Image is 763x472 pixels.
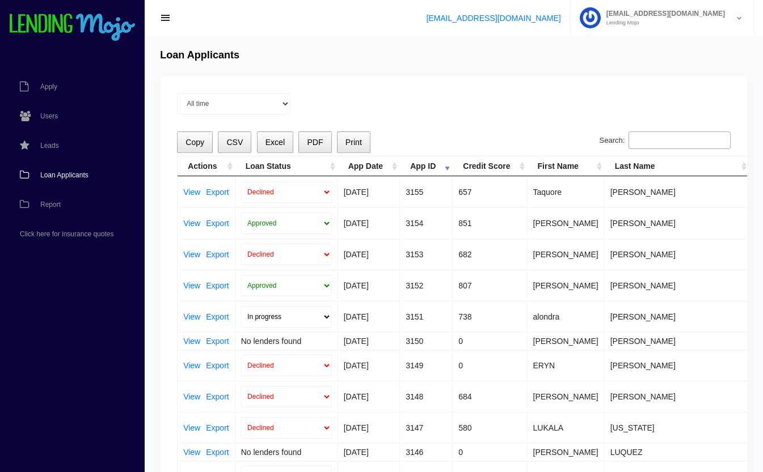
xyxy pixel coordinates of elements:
a: Export [206,188,229,196]
input: Search: [629,131,731,150]
span: CSV [226,138,243,147]
a: Export [206,219,229,227]
a: View [183,362,200,369]
a: Export [206,393,229,401]
a: Export [206,337,229,345]
td: 3151 [400,301,453,332]
button: Copy [177,131,213,154]
span: Copy [186,138,204,147]
td: [PERSON_NAME] [528,332,605,350]
th: Loan Status: activate to sort column ascending [235,156,338,176]
td: [PERSON_NAME] [605,332,749,350]
a: Export [206,448,229,456]
td: 738 [453,301,527,332]
th: Actions: activate to sort column ascending [178,156,235,176]
td: [PERSON_NAME] [528,270,605,301]
a: View [183,282,200,290]
td: [PERSON_NAME] [605,301,749,332]
a: View [183,393,200,401]
td: 3150 [400,332,453,350]
button: Excel [257,131,294,154]
th: First Name: activate to sort column ascending [528,156,605,176]
label: Search: [600,131,731,150]
td: 657 [453,176,527,207]
img: logo-small.png [9,14,136,42]
span: Apply [40,83,57,90]
a: [EMAIL_ADDRESS][DOMAIN_NAME] [426,14,560,23]
td: [DATE] [338,301,400,332]
button: Print [337,131,370,154]
a: View [183,250,200,258]
td: [DATE] [338,239,400,270]
td: 3146 [400,443,453,461]
td: [PERSON_NAME] [528,443,605,461]
a: Export [206,424,229,432]
a: Export [206,313,229,321]
td: No lenders found [235,332,338,350]
a: View [183,188,200,196]
a: View [183,313,200,321]
td: 807 [453,270,527,301]
th: Credit Score: activate to sort column ascending [453,156,527,176]
td: 0 [453,443,527,461]
td: 684 [453,381,527,412]
th: App ID: activate to sort column ascending [400,156,453,176]
td: 0 [453,350,527,381]
span: Users [40,113,58,120]
td: [DATE] [338,381,400,412]
td: [DATE] [338,412,400,443]
td: 3154 [400,207,453,239]
span: Excel [265,138,285,147]
a: View [183,448,200,456]
td: 3152 [400,270,453,301]
td: [PERSON_NAME] [605,270,749,301]
small: Lending Mojo [601,20,725,25]
td: ERYN [528,350,605,381]
td: LUQUEZ [605,443,749,461]
span: [EMAIL_ADDRESS][DOMAIN_NAME] [601,10,725,17]
td: 851 [453,207,527,239]
td: No lenders found [235,443,338,461]
td: 3155 [400,176,453,207]
a: Export [206,362,229,369]
td: 3153 [400,239,453,270]
td: 682 [453,239,527,270]
td: 3147 [400,412,453,443]
h4: Loan Applicants [160,49,239,62]
td: Taquore [528,176,605,207]
td: [DATE] [338,332,400,350]
span: Print [345,138,362,147]
a: View [183,337,200,345]
button: PDF [298,131,331,154]
td: [DATE] [338,176,400,207]
span: PDF [307,138,323,147]
td: [PERSON_NAME] [528,207,605,239]
td: [DATE] [338,443,400,461]
span: Report [40,201,61,208]
td: [PERSON_NAME] [605,239,749,270]
td: [PERSON_NAME] [605,381,749,412]
td: [DATE] [338,270,400,301]
td: 580 [453,412,527,443]
span: Loan Applicants [40,172,88,178]
span: Click here for insurance quotes [20,231,113,237]
a: View [183,219,200,227]
td: [DATE] [338,207,400,239]
a: Export [206,282,229,290]
td: [US_STATE] [605,412,749,443]
a: View [183,424,200,432]
td: [PERSON_NAME] [605,176,749,207]
td: [PERSON_NAME] [605,350,749,381]
td: [PERSON_NAME] [528,381,605,412]
td: 3148 [400,381,453,412]
td: [DATE] [338,350,400,381]
td: [PERSON_NAME] [605,207,749,239]
td: LUKALA [528,412,605,443]
button: CSV [218,131,251,154]
span: Leads [40,142,59,149]
th: App Date: activate to sort column ascending [338,156,400,176]
td: [PERSON_NAME] [528,239,605,270]
td: 0 [453,332,527,350]
td: alondra [528,301,605,332]
td: 3149 [400,350,453,381]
